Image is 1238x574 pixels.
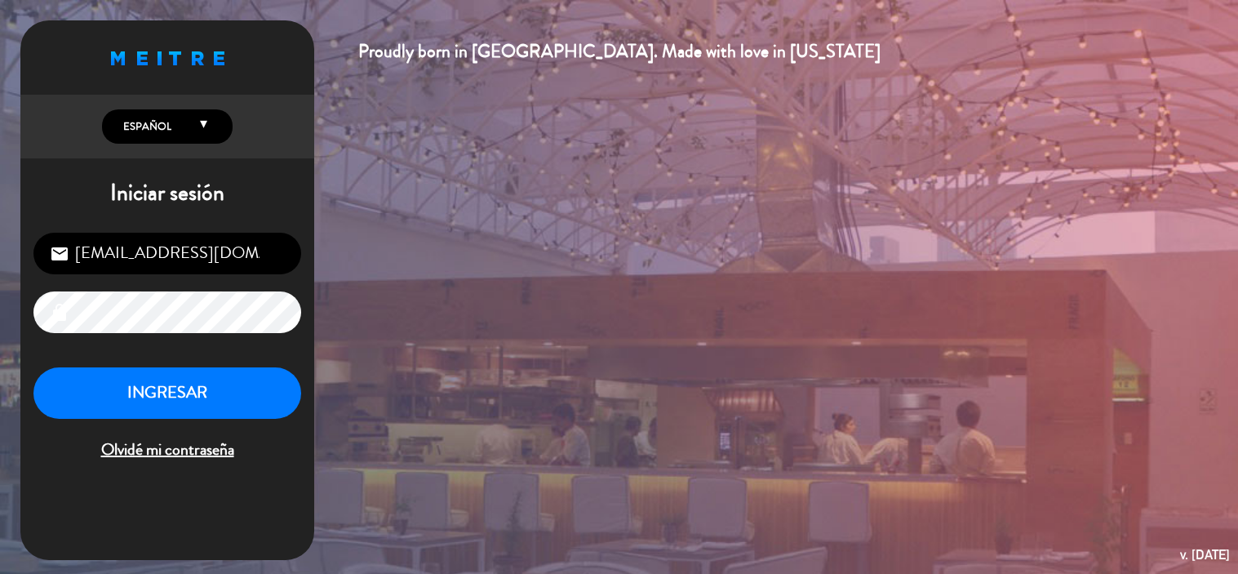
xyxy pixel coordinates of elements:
h1: Iniciar sesión [20,180,314,207]
button: INGRESAR [33,367,301,419]
div: v. [DATE] [1180,544,1230,566]
input: Correo Electrónico [33,233,301,274]
i: email [50,244,69,264]
span: Olvidé mi contraseña [33,437,301,464]
span: Español [119,118,171,135]
i: lock [50,303,69,323]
